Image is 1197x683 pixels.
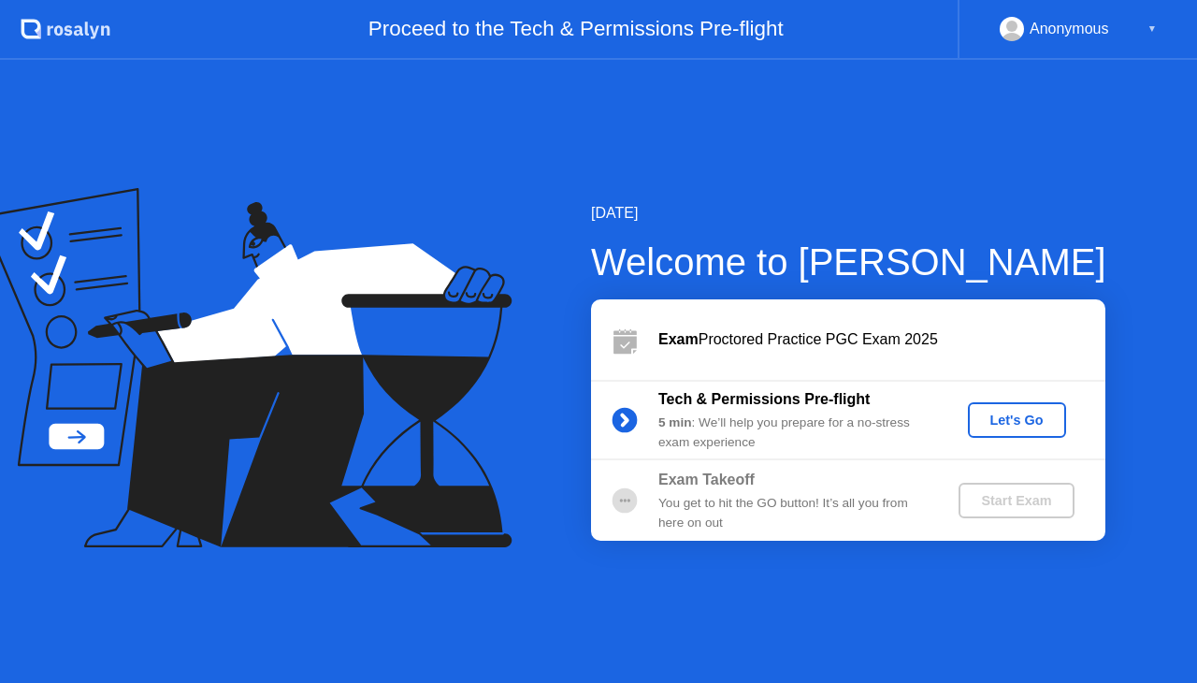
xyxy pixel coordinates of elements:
[658,415,692,429] b: 5 min
[658,414,928,452] div: : We’ll help you prepare for a no-stress exam experience
[1030,17,1109,41] div: Anonymous
[966,493,1066,508] div: Start Exam
[591,202,1106,225] div: [DATE]
[658,494,928,532] div: You get to hit the GO button! It’s all you from here on out
[658,328,1105,351] div: Proctored Practice PGC Exam 2025
[658,472,755,487] b: Exam Takeoff
[591,234,1106,290] div: Welcome to [PERSON_NAME]
[658,391,870,407] b: Tech & Permissions Pre-flight
[658,331,699,347] b: Exam
[975,413,1059,428] div: Let's Go
[1147,17,1157,41] div: ▼
[959,483,1074,518] button: Start Exam
[968,402,1066,438] button: Let's Go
